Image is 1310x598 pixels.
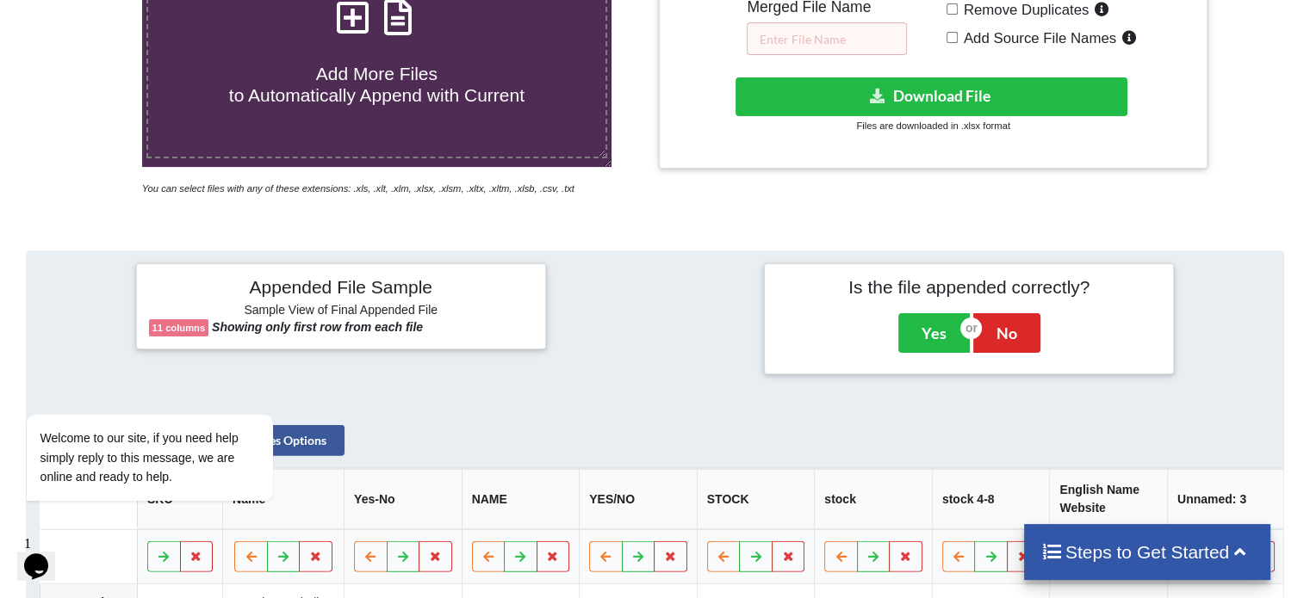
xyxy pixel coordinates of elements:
[736,77,1127,116] button: Download File
[142,183,574,194] i: You can select files with any of these extensions: .xls, .xlt, .xlm, .xlsx, .xlsm, .xltx, .xltm, ...
[344,469,462,529] th: Yes-No
[898,313,970,353] button: Yes
[973,313,1040,353] button: No
[149,276,533,300] h4: Appended File Sample
[462,469,580,529] th: NAME
[747,22,907,55] input: Enter File Name
[697,469,815,529] th: STOCK
[1049,469,1167,529] th: English Name Website
[1041,541,1254,563] h4: Steps to Get Started
[777,276,1161,298] h4: Is the file appended correctly?
[579,469,697,529] th: YES/NO
[856,120,1009,131] small: Files are downloaded in .xlsx format
[229,64,525,105] span: Add More Files to Automatically Append with Current
[173,425,345,456] button: Read All Files Options
[149,303,533,320] h6: Sample View of Final Appended File
[1167,469,1285,529] th: Unnamed: 3
[17,529,72,581] iframe: chat widget
[958,2,1090,18] span: Remove Duplicates
[814,469,932,529] th: stock
[932,469,1050,529] th: stock 4-8
[958,30,1116,46] span: Add Source File Names
[17,259,327,521] iframe: chat widget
